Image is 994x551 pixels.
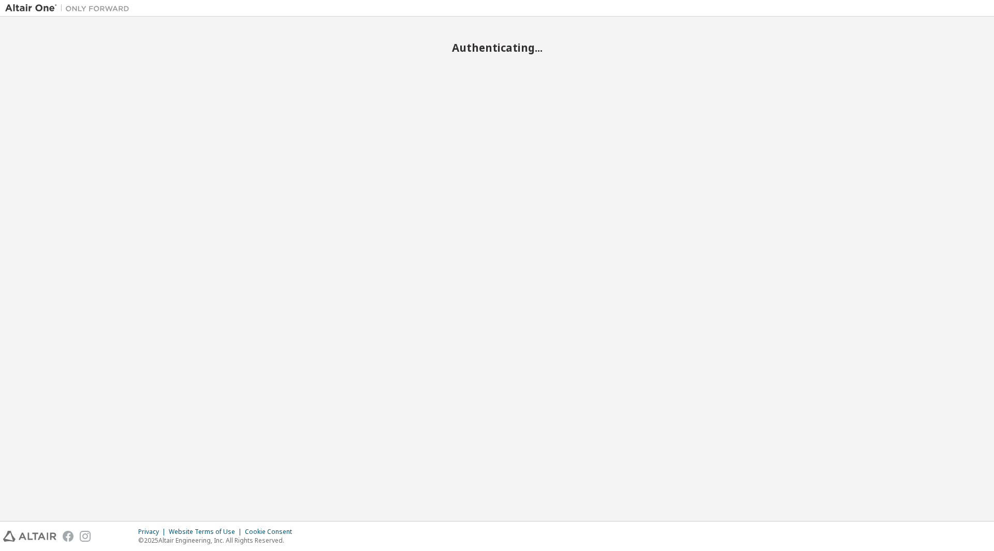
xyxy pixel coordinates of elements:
[5,41,989,54] h2: Authenticating...
[63,531,74,542] img: facebook.svg
[245,528,298,536] div: Cookie Consent
[3,531,56,542] img: altair_logo.svg
[138,536,298,545] p: © 2025 Altair Engineering, Inc. All Rights Reserved.
[169,528,245,536] div: Website Terms of Use
[138,528,169,536] div: Privacy
[80,531,91,542] img: instagram.svg
[5,3,135,13] img: Altair One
